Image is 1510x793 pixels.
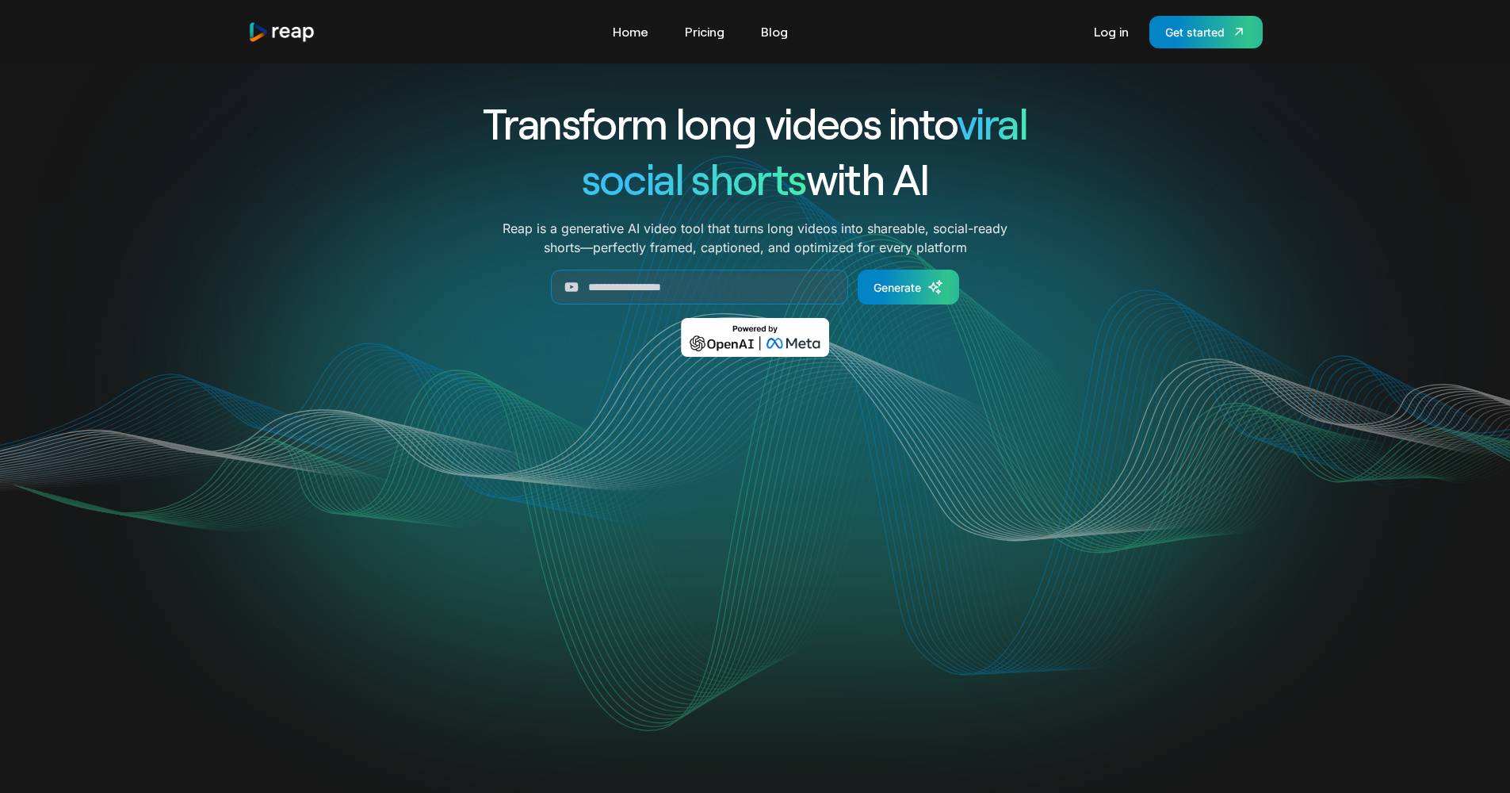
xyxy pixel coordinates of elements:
a: Get started [1149,16,1263,48]
a: Blog [753,19,796,44]
span: viral [957,97,1027,148]
p: Reap is a generative AI video tool that turns long videos into shareable, social-ready shorts—per... [503,219,1007,257]
form: Generate Form [426,270,1085,305]
span: social shorts [582,152,806,204]
div: Get started [1165,24,1225,40]
a: home [248,21,316,43]
a: Pricing [677,19,732,44]
video: Your browser does not support the video tag. [436,380,1074,699]
a: Log in [1086,19,1137,44]
a: Generate [858,270,959,305]
h1: Transform long videos into [426,95,1085,151]
div: Generate [874,279,921,296]
h1: with AI [426,151,1085,206]
a: Home [605,19,656,44]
